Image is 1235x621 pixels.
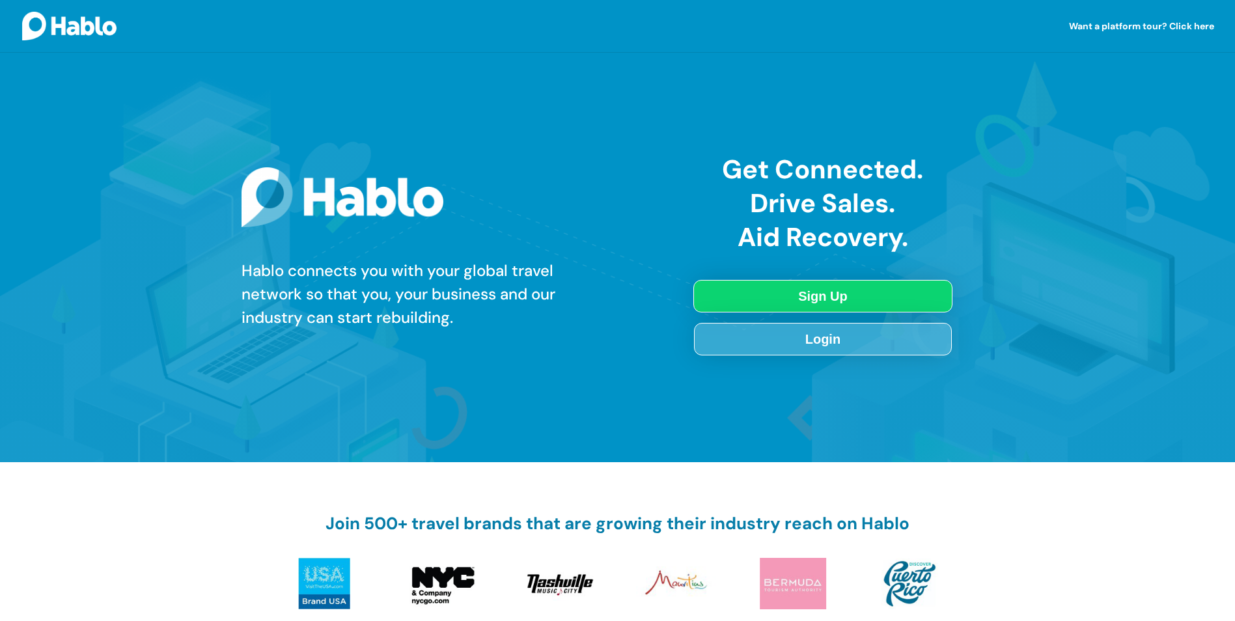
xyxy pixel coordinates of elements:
a: Want a platform tour? Click here [1069,21,1214,52]
a: Login [694,323,952,355]
a: Sign Up [693,280,952,312]
img: Hablo [22,12,117,40]
div: Hablo connects you with your global travel network so that you, your business and our industry ca... [242,259,596,329]
h1: Get Connected. Drive Sales. Aid Recovery. [694,152,952,260]
strong: Join 500+ travel brands that are growing their industry reach on Hablo [326,512,909,534]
